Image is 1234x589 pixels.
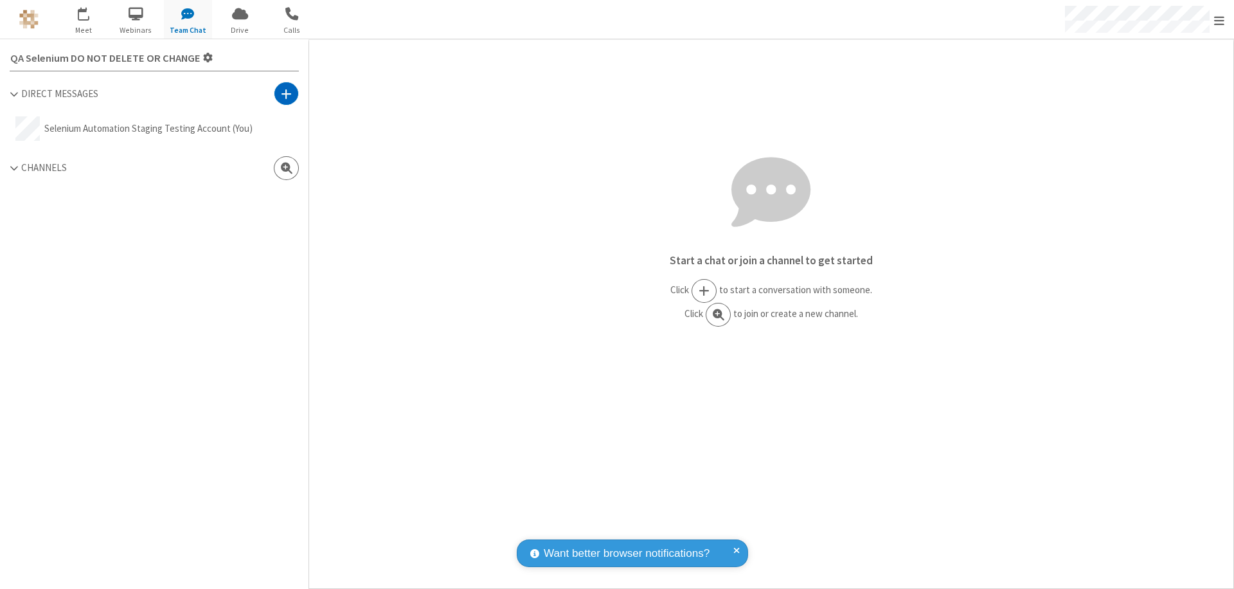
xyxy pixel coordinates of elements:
span: Direct Messages [21,87,98,100]
span: Team Chat [164,24,212,36]
span: Meet [60,24,108,36]
p: Click to start a conversation with someone. Click to join or create a new channel. [309,279,1233,327]
span: Channels [21,161,67,174]
p: Start a chat or join a channel to get started [309,253,1233,269]
div: 1 [87,7,95,17]
button: Selenium Automation Staging Testing Account (You) [10,111,299,147]
img: QA Selenium DO NOT DELETE OR CHANGE [19,10,39,29]
button: Settings [5,44,219,71]
span: Want better browser notifications? [544,545,710,562]
span: Drive [216,24,264,36]
span: Webinars [112,24,160,36]
span: QA Selenium DO NOT DELETE OR CHANGE [10,53,201,64]
span: Calls [268,24,316,36]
